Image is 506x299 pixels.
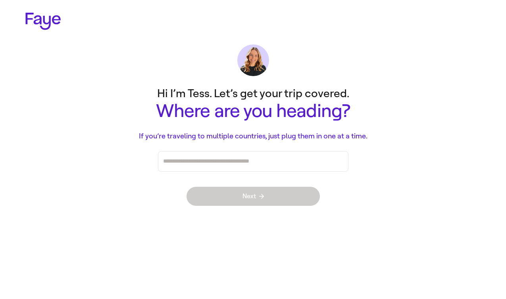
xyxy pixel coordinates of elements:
[163,151,343,171] div: Press enter after you type each destination
[94,131,412,142] p: If you’re traveling to multiple countries, just plug them in one at a time.
[242,193,264,199] span: Next
[187,187,320,206] button: Next
[94,101,412,121] h1: Where are you heading?
[94,86,412,101] p: Hi I’m Tess. Let’s get your trip covered.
